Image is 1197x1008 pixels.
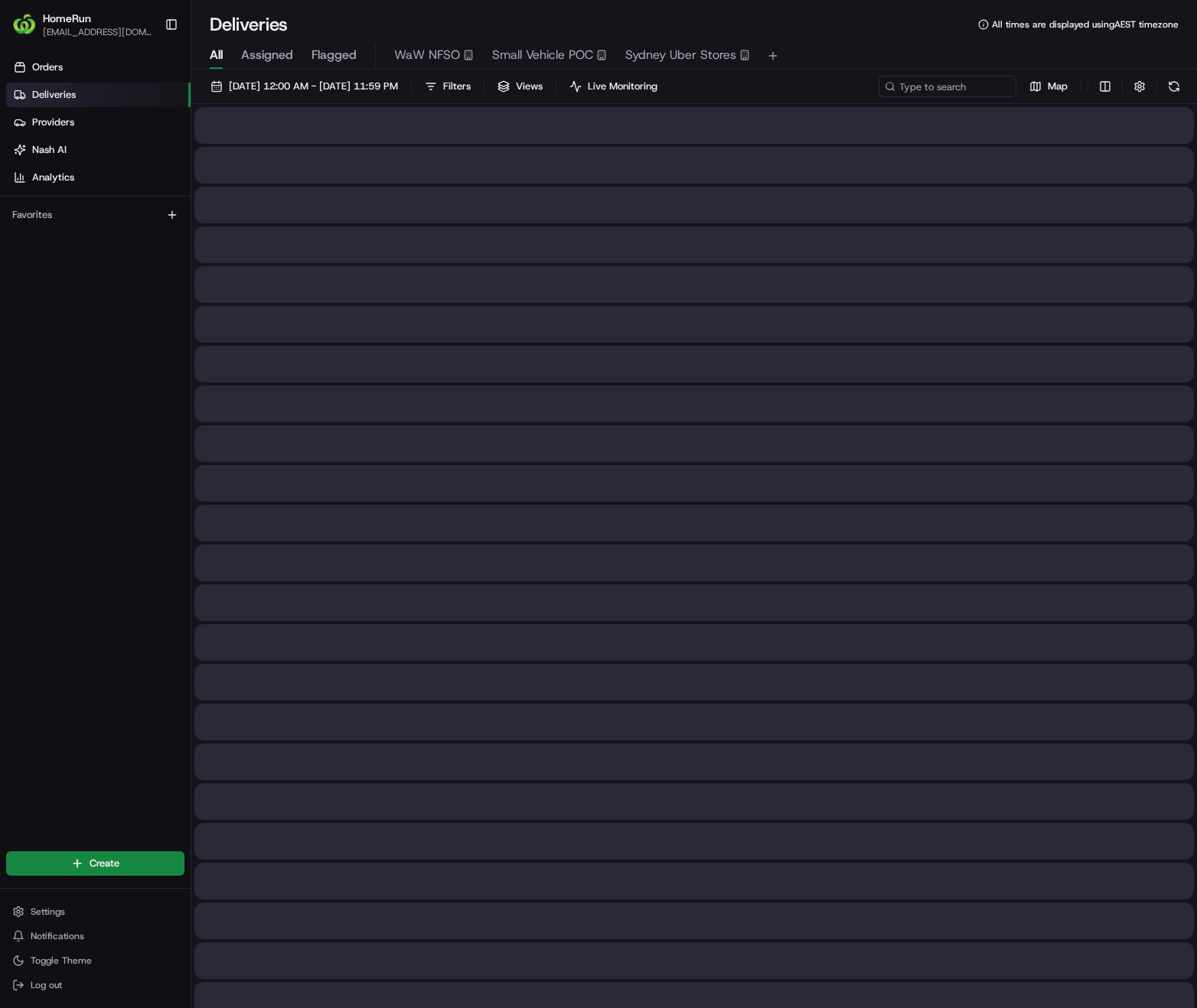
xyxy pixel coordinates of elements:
button: Live Monitoring [563,76,664,97]
span: Sydney Uber Stores [625,46,736,64]
a: Nash AI [6,138,191,162]
span: Log out [31,979,62,991]
button: Log out [6,974,184,996]
span: Nash AI [32,143,67,157]
button: Notifications [6,925,184,947]
button: HomeRunHomeRun[EMAIL_ADDRESS][DOMAIN_NAME] [6,6,158,43]
span: All times are displayed using AEST timezone [992,18,1179,31]
button: Filters [418,76,478,97]
span: Flagged [311,46,357,64]
input: Type to search [879,76,1016,97]
button: Create [6,851,184,876]
button: HomeRun [43,11,91,26]
span: Map [1048,80,1068,93]
span: Assigned [241,46,293,64]
span: [DATE] 12:00 AM - [DATE] 11:59 PM [229,80,398,93]
h1: Deliveries [210,12,288,37]
a: Orders [6,55,191,80]
button: Settings [6,901,184,922]
span: Settings [31,906,65,918]
a: Deliveries [6,83,191,107]
span: Toggle Theme [31,954,92,967]
span: Providers [32,115,74,129]
button: [DATE] 12:00 AM - [DATE] 11:59 PM [204,76,405,97]
a: Providers [6,110,191,135]
span: Orders [32,60,63,74]
span: Live Monitoring [588,80,657,93]
a: Analytics [6,165,191,190]
button: [EMAIL_ADDRESS][DOMAIN_NAME] [43,26,152,38]
button: Toggle Theme [6,950,184,971]
span: Notifications [31,930,84,942]
span: Small Vehicle POC [492,46,593,64]
button: Map [1023,76,1075,97]
span: Analytics [32,171,74,184]
span: Create [90,857,119,870]
div: Favorites [6,203,184,227]
span: Deliveries [32,88,76,102]
span: All [210,46,223,64]
span: WaW NFSO [394,46,460,64]
img: HomeRun [12,12,37,37]
span: Filters [443,80,471,93]
button: Views [491,76,550,97]
span: Views [516,80,543,93]
button: Refresh [1163,76,1185,97]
